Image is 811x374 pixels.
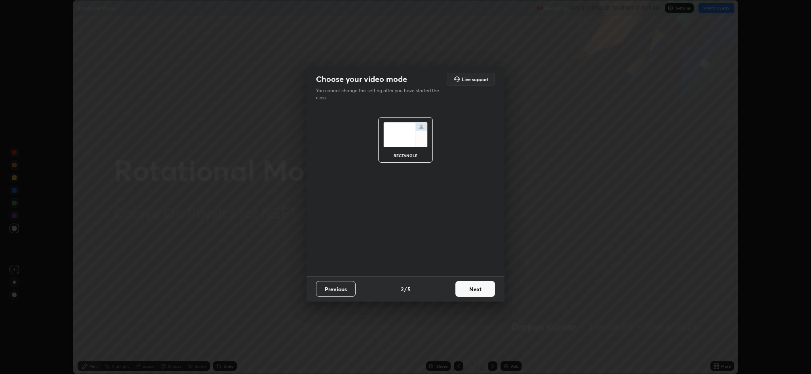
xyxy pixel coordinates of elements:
h5: Live support [462,77,488,82]
h4: 2 [401,285,404,293]
h4: / [404,285,407,293]
p: You cannot change this setting after you have started the class [316,87,444,101]
div: rectangle [390,154,421,158]
img: normalScreenIcon.ae25ed63.svg [383,122,428,147]
button: Previous [316,281,356,297]
h4: 5 [407,285,411,293]
h2: Choose your video mode [316,74,407,84]
button: Next [455,281,495,297]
